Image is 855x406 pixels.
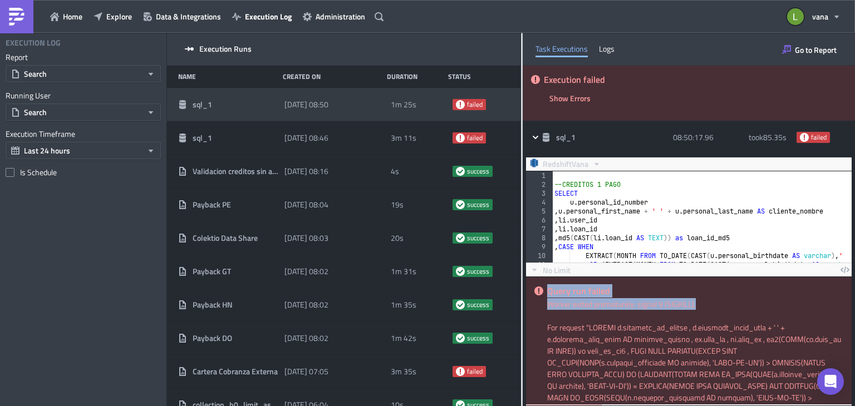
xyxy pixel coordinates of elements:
span: Search [24,68,47,80]
div: 1 [526,171,553,180]
span: Last 24 hours [24,145,70,156]
span: 1m 25s [391,100,416,110]
button: vana [780,4,847,29]
span: success [456,234,465,242]
span: failed [467,367,483,376]
div: Worker exited prematurely: signal 9 (SIGKILL). [547,298,843,310]
div: Task Executions [535,41,588,57]
span: 1m 31s [391,266,416,276]
label: Is Schedule [6,167,161,177]
label: Running User [6,91,161,101]
span: Colektio Data Share [193,233,258,243]
span: success [467,300,489,309]
span: [DATE] 08:02 [284,300,328,310]
span: Payback GT [193,266,231,276]
span: Payback PE [193,200,231,210]
span: sql_1 [193,100,212,110]
span: Payback DO [193,333,232,343]
button: No Limit [526,263,574,276]
div: 5 [526,207,553,216]
span: success [456,300,465,309]
span: Execution Log [245,11,292,22]
button: Last 24 hours [6,142,161,159]
span: failed [800,133,809,142]
span: sql_1 [556,132,577,142]
div: 7 [526,225,553,234]
span: failed [456,100,465,109]
button: Home [45,8,88,25]
span: success [456,167,465,176]
span: Search [24,106,47,118]
span: [DATE] 08:04 [284,200,328,210]
div: 4 [526,198,553,207]
span: failed [456,133,465,142]
span: success [456,334,465,343]
span: success [467,334,489,343]
span: [DATE] 08:46 [284,133,328,143]
span: failed [811,133,827,142]
label: Execution Timeframe [6,129,161,139]
button: Execution Log [227,8,297,25]
label: Report [6,52,161,62]
div: 10 [526,251,553,260]
button: Data & Integrations [137,8,227,25]
span: Payback HN [193,300,233,310]
span: [DATE] 08:02 [284,266,328,276]
button: Explore [88,8,137,25]
div: Created On [283,72,382,81]
span: failed [456,367,465,376]
div: Duration [387,72,443,81]
button: Search [6,103,161,121]
span: No Limit [543,264,571,276]
div: 9 [526,242,553,251]
div: 3 [526,189,553,198]
div: Logs [599,41,615,57]
div: 2 [526,180,553,189]
div: Name [178,72,277,81]
span: Explore [106,11,132,22]
span: [DATE] 07:05 [284,367,328,377]
span: Show Errors [549,92,591,104]
button: Go to Report [777,41,842,58]
span: [DATE] 08:03 [284,233,328,243]
h4: Execution Log [6,38,61,48]
span: success [467,167,489,176]
span: Validacion creditos sin asignar - SAC [193,166,279,176]
div: Open Intercom Messenger [817,368,844,395]
span: success [467,200,489,209]
div: 11 [526,260,553,269]
span: 1m 35s [391,300,416,310]
span: 19s [391,200,404,210]
div: took 85.35 s [749,127,790,147]
span: RedshiftVana [543,157,588,171]
span: Data & Integrations [156,11,221,22]
div: 8 [526,234,553,242]
button: Administration [297,8,371,25]
h5: Query run failed [547,286,843,295]
span: 1m 42s [391,333,416,343]
span: 4s [391,166,399,176]
button: Search [6,65,161,82]
span: success [456,267,465,276]
span: Execution Runs [199,44,252,54]
span: success [467,234,489,242]
span: vana [812,11,828,22]
span: failed [467,100,483,109]
span: 3m 35s [391,367,416,377]
div: 08:50:17.96 [673,127,743,147]
button: Show Errors [544,90,596,107]
span: Cartera Cobranza Externa [193,367,278,377]
span: 3m 11s [391,133,416,143]
div: Status [448,72,504,81]
button: RedshiftVana [526,157,605,171]
span: sql_1 [193,133,212,143]
span: [DATE] 08:16 [284,166,328,176]
span: Home [63,11,82,22]
span: [DATE] 08:02 [284,333,328,343]
span: failed [467,133,483,142]
img: Avatar [786,7,805,26]
span: success [467,267,489,276]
